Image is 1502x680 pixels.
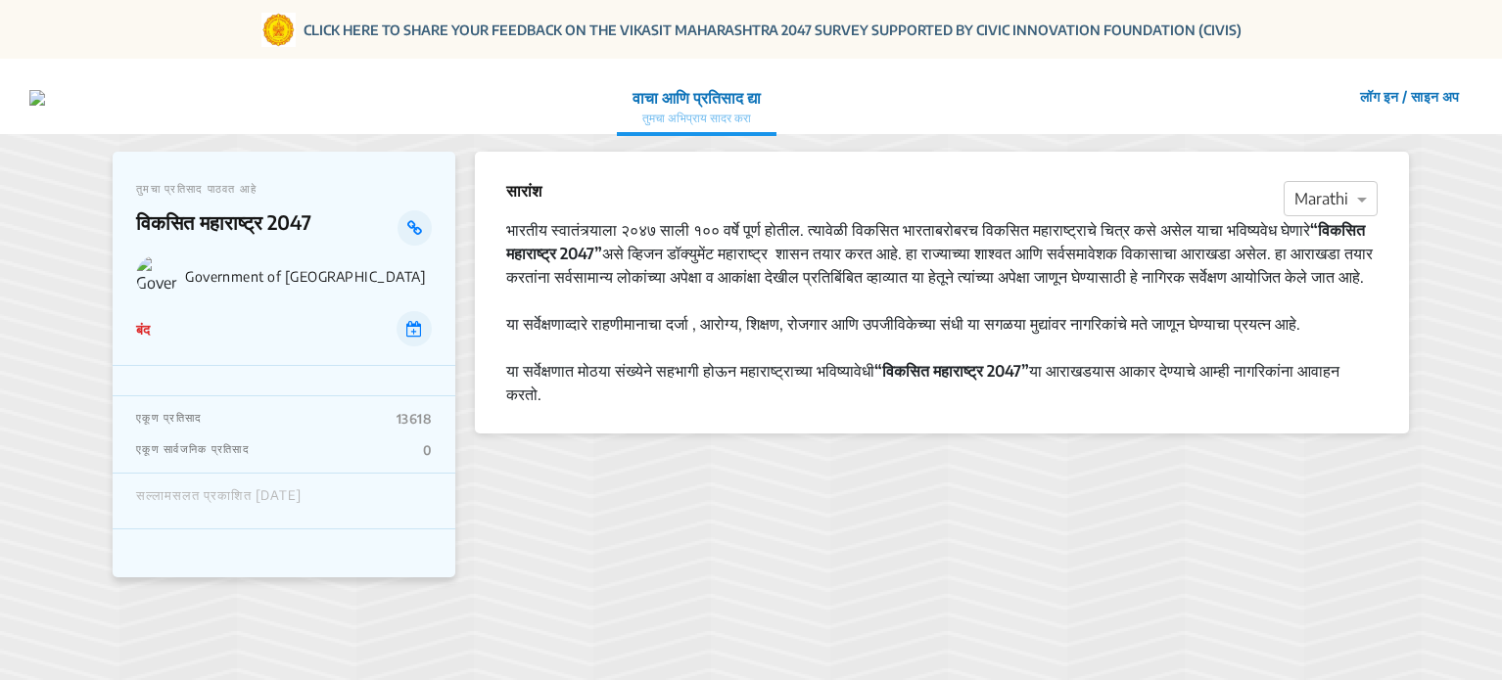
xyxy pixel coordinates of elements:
[136,488,302,514] div: सल्लामसलत प्रकाशित [DATE]
[633,110,761,127] p: तुमचा अभिप्राय सादर करा
[874,361,1029,381] strong: “विकसित महाराष्ट्र 2047”
[1347,81,1473,112] button: लॉग इन / साइन अप
[185,268,432,285] p: Government of [GEOGRAPHIC_DATA]
[136,442,250,458] p: एकूण सार्वजनिक प्रतिसाद
[397,411,432,427] p: 13618
[423,442,432,458] p: 0
[633,86,761,110] p: वाचा आणि प्रतिसाद द्या
[29,90,45,106] img: 7907nfqetxyivg6ubhai9kg9bhzr
[136,411,202,427] p: एकूण प्रतिसाद
[304,20,1242,40] a: CLICK HERE TO SHARE YOUR FEEDBACK ON THE VIKASIT MAHARASHTRA 2047 SURVEY SUPPORTED BY CIVIC INNOV...
[136,255,177,296] img: Government of Maharashtra logo
[136,182,432,195] p: तुमचा प्रतिसाद पाठवत आहे
[506,218,1378,289] div: भारतीय स्वातंत्र्याला २०४७ साली १०० वर्षे पूर्ण होतील. त्यावेळी विकसित भारताबरोबरच विकसित महाराष्...
[261,13,296,47] img: Gom Logo
[506,179,541,203] p: सारांश
[506,312,1378,336] div: या सर्वेक्षणाव्दारे राहणीमानाचा दर्जा , आरोग्य, शिक्षण, रोजगार आणि उपजीविकेच्या संधी या सगळया मुद...
[506,359,1378,406] div: या सर्वेक्षणात मोठया संख्येने सहभागी होऊन महाराष्ट्राच्या भविष्यावेधी या आराखडयास आकार देण्याचे आ...
[136,210,398,246] p: विकसित महाराष्ट्र 2047
[136,319,150,340] p: बंद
